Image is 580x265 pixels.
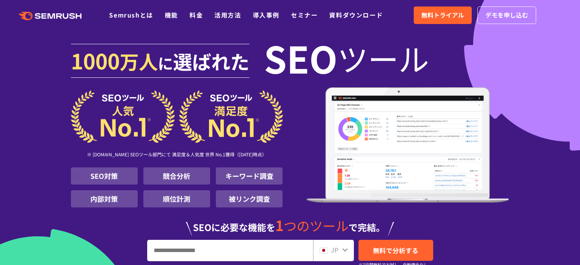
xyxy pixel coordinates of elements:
span: つのツール [284,216,349,235]
span: SEO [264,43,337,73]
a: 料金 [190,10,203,19]
a: 資料ダウンロード [329,10,383,19]
span: 1 [275,215,284,235]
span: で完結。 [349,220,385,234]
a: 導入事例 [253,10,280,19]
a: Semrushとは [109,10,153,19]
span: 1000 [71,45,120,75]
a: 機能 [165,10,178,19]
li: キーワード調査 [216,167,283,185]
span: デモを申し込む [485,10,528,20]
div: ※ [DOMAIN_NAME] SEOツール部門にて 満足度＆人気度 世界 No.1獲得（[DATE]時点） [71,143,283,167]
a: 無料トライアル [414,6,472,24]
li: 順位計測 [143,190,210,207]
li: 被リンク調査 [216,190,283,207]
li: 競合分析 [143,167,210,185]
a: 活用方法 [214,10,241,19]
li: 内部対策 [71,190,138,207]
span: JP [331,245,338,254]
span: ツール [337,43,429,73]
a: セミナー [291,10,318,19]
a: 無料で分析する [358,240,433,261]
input: URL、キーワードを入力してください [148,240,313,261]
div: SEOに必要な機能を [71,210,509,236]
span: 無料トライアル [421,10,464,20]
span: に [158,52,173,74]
span: 無料で分析する [373,246,418,255]
li: SEO対策 [71,167,138,185]
span: 万人 [120,47,158,75]
span: 選ばれた [173,47,249,75]
a: デモを申し込む [477,6,536,24]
